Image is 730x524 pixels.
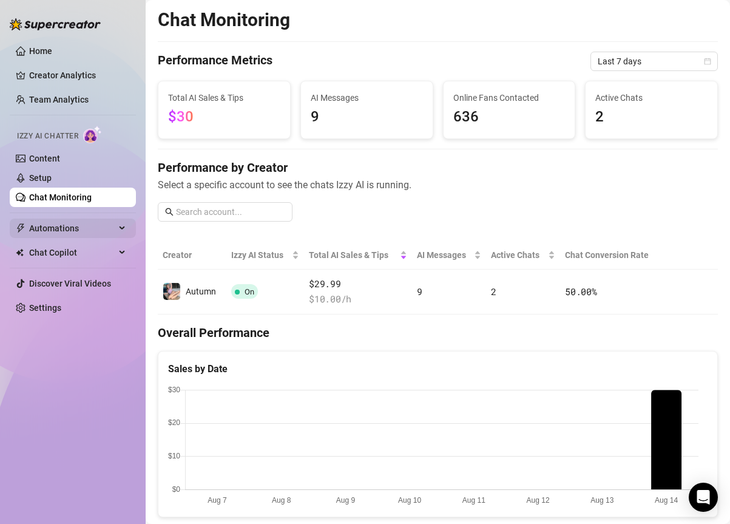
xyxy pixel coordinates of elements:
[165,208,174,216] span: search
[158,159,718,176] h4: Performance by Creator
[598,52,711,70] span: Last 7 days
[311,106,423,129] span: 9
[486,241,560,270] th: Active Chats
[16,248,24,257] img: Chat Copilot
[83,126,102,143] img: AI Chatter
[168,108,194,125] span: $30
[560,241,661,270] th: Chat Conversion Rate
[453,106,566,129] span: 636
[29,243,115,262] span: Chat Copilot
[29,219,115,238] span: Automations
[704,58,711,65] span: calendar
[231,248,289,262] span: Izzy AI Status
[226,241,304,270] th: Izzy AI Status
[453,91,566,104] span: Online Fans Contacted
[417,248,472,262] span: AI Messages
[29,46,52,56] a: Home
[158,177,718,192] span: Select a specific account to see the chats Izzy AI is running.
[168,361,708,376] div: Sales by Date
[309,292,407,307] span: $ 10.00 /h
[10,18,101,30] img: logo-BBDzfeDw.svg
[158,52,272,71] h4: Performance Metrics
[595,106,708,129] span: 2
[158,9,290,32] h2: Chat Monitoring
[309,248,397,262] span: Total AI Sales & Tips
[29,66,126,85] a: Creator Analytics
[491,285,496,298] span: 2
[309,277,407,291] span: $29.99
[29,192,92,202] a: Chat Monitoring
[29,279,111,288] a: Discover Viral Videos
[158,324,718,341] h4: Overall Performance
[29,95,89,104] a: Team Analytics
[17,131,78,142] span: Izzy AI Chatter
[168,91,280,104] span: Total AI Sales & Tips
[245,287,254,296] span: On
[163,283,180,300] img: Autumn
[158,241,226,270] th: Creator
[311,91,423,104] span: AI Messages
[29,154,60,163] a: Content
[417,285,422,298] span: 9
[16,223,25,233] span: thunderbolt
[186,287,216,296] span: Autumn
[29,303,61,313] a: Settings
[491,248,546,262] span: Active Chats
[412,241,487,270] th: AI Messages
[689,483,718,512] div: Open Intercom Messenger
[304,241,411,270] th: Total AI Sales & Tips
[595,91,708,104] span: Active Chats
[29,173,52,183] a: Setup
[176,205,285,219] input: Search account...
[565,285,597,298] span: 50.00 %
